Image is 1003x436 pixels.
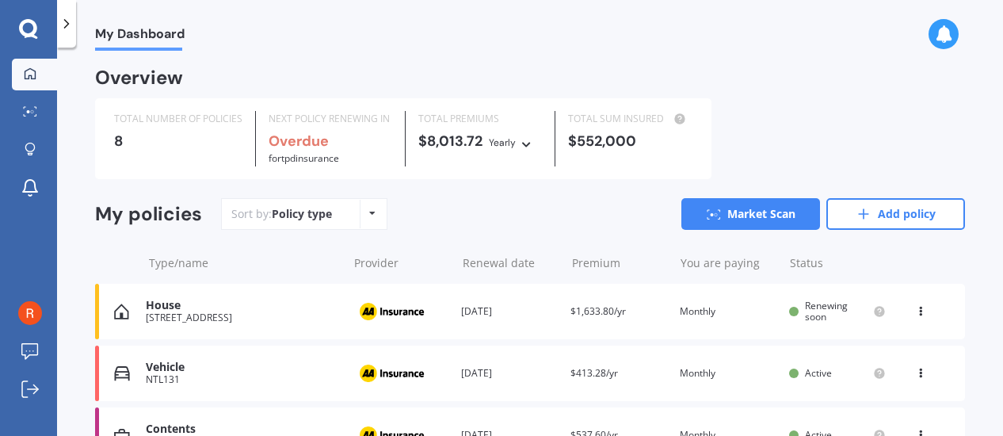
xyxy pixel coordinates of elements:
[826,198,965,230] a: Add policy
[95,70,183,86] div: Overview
[489,135,516,151] div: Yearly
[95,26,185,48] span: My Dashboard
[95,203,202,226] div: My policies
[790,255,886,271] div: Status
[272,206,332,222] div: Policy type
[461,365,558,381] div: [DATE]
[461,304,558,319] div: [DATE]
[146,423,339,436] div: Contents
[269,151,339,165] span: for TPD insurance
[680,365,776,381] div: Monthly
[463,255,559,271] div: Renewal date
[146,361,339,374] div: Vehicle
[18,301,42,325] img: ACg8ocJmfJIkrcNNXSeavGo9g1j0Lnx-BAG2bgiI6YxY3fUx1HrHeg=s96-c
[680,304,776,319] div: Monthly
[681,255,776,271] div: You are paying
[231,206,332,222] div: Sort by:
[570,366,618,380] span: $413.28/yr
[681,198,820,230] a: Market Scan
[572,255,668,271] div: Premium
[352,296,431,327] img: AA
[805,299,848,323] span: Renewing soon
[568,133,692,149] div: $552,000
[568,111,692,127] div: TOTAL SUM INSURED
[149,255,341,271] div: Type/name
[570,304,626,318] span: $1,633.80/yr
[146,374,339,385] div: NTL131
[114,111,242,127] div: TOTAL NUMBER OF POLICIES
[354,255,450,271] div: Provider
[805,366,832,380] span: Active
[269,132,329,151] b: Overdue
[352,358,431,388] img: AA
[114,133,242,149] div: 8
[146,312,339,323] div: [STREET_ADDRESS]
[418,133,542,151] div: $8,013.72
[146,299,339,312] div: House
[418,111,542,127] div: TOTAL PREMIUMS
[114,365,130,381] img: Vehicle
[114,304,129,319] img: House
[269,111,392,127] div: NEXT POLICY RENEWING IN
